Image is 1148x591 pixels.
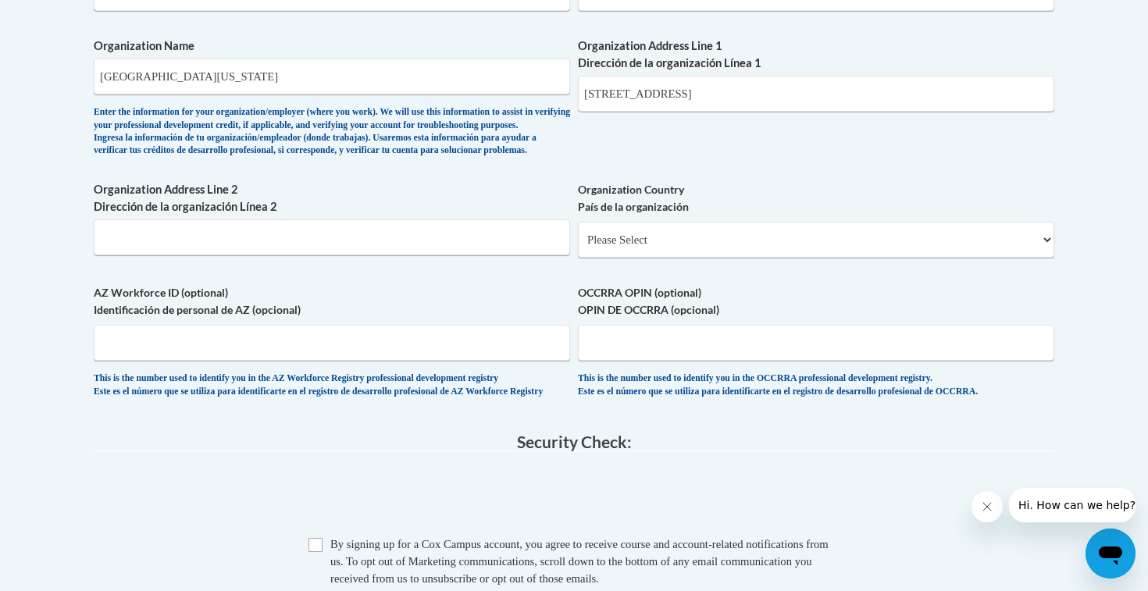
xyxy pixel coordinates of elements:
div: Enter the information for your organization/employer (where you work). We will use this informati... [94,106,570,158]
span: By signing up for a Cox Campus account, you agree to receive course and account-related notificat... [330,538,829,585]
input: Metadata input [94,59,570,94]
input: Metadata input [94,219,570,255]
iframe: Close message [972,491,1003,522]
div: This is the number used to identify you in the AZ Workforce Registry professional development reg... [94,372,570,398]
div: This is the number used to identify you in the OCCRRA professional development registry. Este es ... [578,372,1054,398]
iframe: Button to launch messaging window [1086,529,1136,579]
iframe: reCAPTCHA [455,467,693,528]
label: Organization Address Line 1 Dirección de la organización Línea 1 [578,37,1054,72]
label: Organization Country País de la organización [578,181,1054,215]
span: Security Check: [517,432,632,451]
label: Organization Name [94,37,570,55]
input: Metadata input [578,76,1054,112]
label: Organization Address Line 2 Dirección de la organización Línea 2 [94,181,570,215]
iframe: Message from company [1009,488,1136,522]
label: OCCRRA OPIN (optional) OPIN DE OCCRRA (opcional) [578,284,1054,319]
label: AZ Workforce ID (optional) Identificación de personal de AZ (opcional) [94,284,570,319]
